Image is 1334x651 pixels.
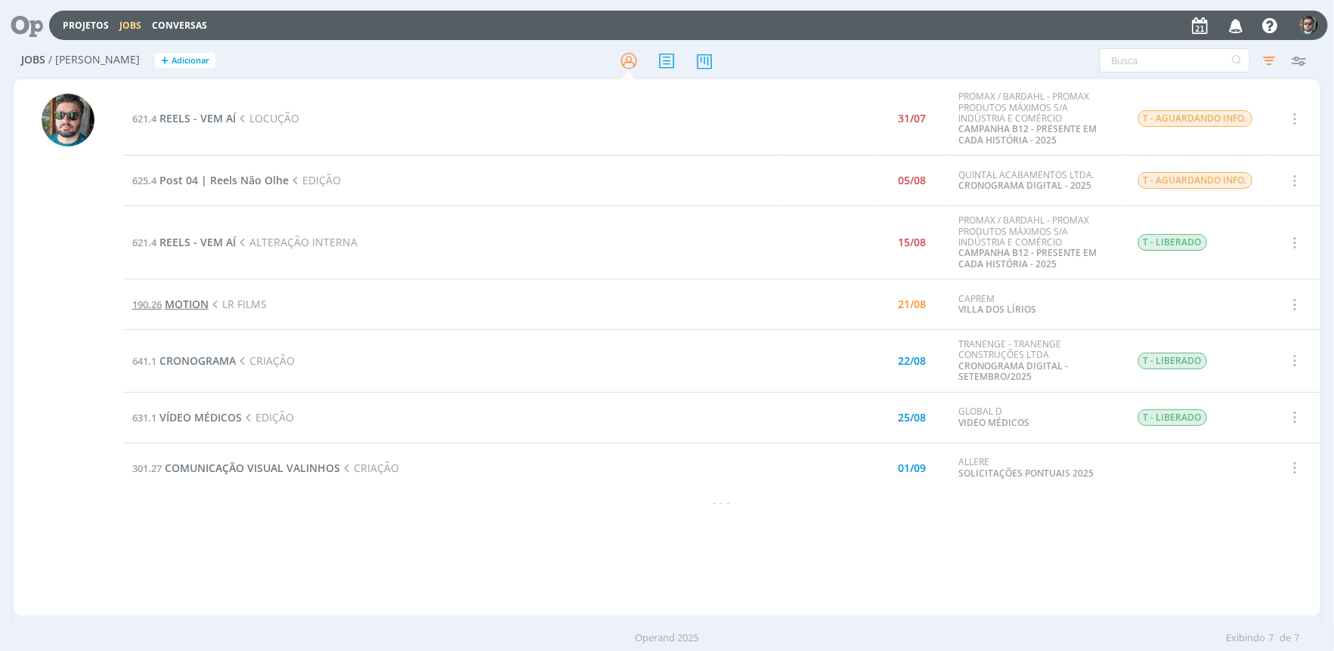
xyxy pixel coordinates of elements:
[959,91,1115,146] div: PROMAX / BARDAHL - PROMAX PRODUTOS MÁXIMOS S/A INDÚSTRIA E COMÉRCIO
[236,235,357,249] span: ALTERAÇÃO INTERNA
[289,173,341,187] span: EDIÇÃO
[159,353,236,368] span: CRONOGRAMA
[1138,234,1207,251] span: T - LIBERADO
[959,294,1115,316] div: CAPREM
[159,173,289,187] span: Post 04 | Reels Não Olhe
[1138,353,1207,369] span: T - LIBERADO
[959,215,1115,270] div: PROMAX / BARDAHL - PROMAX PRODUTOS MÁXIMOS S/A INDÚSTRIA E COMÉRCIO
[147,20,212,32] button: Conversas
[132,354,156,368] span: 641.1
[236,353,295,368] span: CRIAÇÃO
[63,19,109,32] a: Projetos
[1298,12,1319,39] button: R
[161,53,169,69] span: +
[132,297,209,311] a: 190.26MOTION
[132,174,156,187] span: 625.4
[959,359,1069,383] a: CRONOGRAMA DIGITAL - SETEMBRO/2025
[959,303,1037,316] a: VILLA DOS LÍRIOS
[959,467,1094,480] a: SOLICITAÇÕES PONTUAIS 2025
[132,298,162,311] span: 190.26
[898,175,926,186] div: 05/08
[132,173,289,187] a: 625.4Post 04 | Reels Não Olhe
[132,111,236,125] a: 621.4REELS - VEM AÍ
[119,19,141,32] a: Jobs
[959,406,1115,428] div: GLOBAL D
[132,353,236,368] a: 641.1CRONOGRAMA
[155,53,215,69] button: +Adicionar
[959,339,1115,383] div: TRANENGE - TRANENGE CONSTRUÇÕES LTDA
[898,356,926,366] div: 22/08
[48,54,140,66] span: / [PERSON_NAME]
[165,297,209,311] span: MOTION
[898,113,926,124] div: 31/07
[1227,631,1266,646] span: Exibindo
[1138,110,1252,127] span: T - AGUARDANDO INFO.
[1138,409,1207,426] span: T - LIBERADO
[340,461,399,475] span: CRIAÇÃO
[959,416,1030,429] a: VIDEO MÉDICOS
[165,461,340,475] span: COMUNICAÇÃO VISUAL VALINHOS
[1100,48,1250,73] input: Busca
[132,461,162,475] span: 301.27
[898,463,926,474] div: 01/09
[172,56,209,66] span: Adicionar
[132,236,156,249] span: 621.4
[42,94,94,147] img: R
[209,297,267,311] span: LR FILMS
[152,19,207,32] a: Conversas
[1280,631,1292,646] span: de
[242,410,294,424] span: EDIÇÃO
[898,299,926,310] div: 21/08
[959,122,1097,146] a: CAMPANHA B12 - PRESENTE EM CADA HISTÓRIA - 2025
[21,54,45,66] span: Jobs
[132,235,236,249] a: 621.4REELS - VEM AÍ
[132,410,242,424] a: 631.1VÍDEO MÉDICOS
[959,457,1115,479] div: ALLERE
[959,246,1097,270] a: CAMPANHA B12 - PRESENTE EM CADA HISTÓRIA - 2025
[898,412,926,423] div: 25/08
[959,179,1092,192] a: CRONOGRAMA DIGITAL - 2025
[132,411,156,424] span: 631.1
[1138,172,1252,189] span: T - AGUARDANDO INFO.
[236,111,299,125] span: LOCUÇÃO
[115,20,146,32] button: Jobs
[1295,631,1300,646] span: 7
[1299,16,1318,35] img: R
[159,111,236,125] span: REELS - VEM AÍ
[132,461,340,475] a: 301.27COMUNICAÇÃO VISUAL VALINHOS
[123,494,1321,510] div: - - -
[959,170,1115,192] div: QUINTAL ACABAMENTOS LTDA.
[1269,631,1274,646] span: 7
[159,410,242,424] span: VÍDEO MÉDICOS
[132,112,156,125] span: 621.4
[159,235,236,249] span: REELS - VEM AÍ
[898,237,926,248] div: 15/08
[58,20,113,32] button: Projetos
